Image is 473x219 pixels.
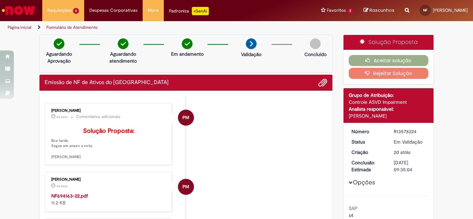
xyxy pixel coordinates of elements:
div: Grupo de Atribuição: [349,92,429,99]
span: PM [182,109,189,126]
span: Despesas Corporativas [89,7,137,14]
dt: Número [346,128,389,135]
span: 2d atrás [394,149,410,155]
img: img-circle-grey.png [310,38,321,49]
ul: Trilhas de página [5,21,310,34]
small: Comentários adicionais [76,114,121,120]
time: 29/09/2025 17:18:45 [56,115,68,119]
span: 2 [347,8,353,14]
dt: Conclusão Estimada [346,159,389,173]
span: 2d atrás [56,115,68,119]
a: Página inicial [8,25,32,30]
dt: Criação [346,149,389,156]
div: [PERSON_NAME] [51,109,167,113]
img: check-circle-green.png [54,38,64,49]
p: Boa tarde, Segue em anexo a nota. [PERSON_NAME] [51,128,167,160]
p: Validação [241,51,261,58]
button: Aceitar solução [349,55,429,66]
img: check-circle-green.png [118,38,128,49]
div: Analista responsável: [349,106,429,112]
span: Rascunhos [369,7,394,13]
div: Padroniza [169,7,209,15]
div: 11.2 KB [51,192,167,206]
div: Paola Machado [178,179,194,195]
dt: Status [346,138,389,145]
p: Aguardando Aprovação [42,51,76,64]
span: PM [182,179,189,195]
b: Solução Proposta: [83,127,134,135]
span: 2d atrás [56,184,68,188]
b: SAP [349,205,358,211]
span: NF [423,8,427,12]
p: Aguardando atendimento [106,51,140,64]
a: NF694163-22.pdf [51,193,88,199]
div: 29/09/2025 16:35:01 [394,149,426,156]
div: Paola Machado [178,110,194,126]
div: Em Validação [394,138,426,145]
time: 29/09/2025 16:35:01 [394,149,410,155]
button: Rejeitar Solução [349,68,429,79]
div: Controle ASVD Impairment [349,99,429,106]
div: R13578224 [394,128,426,135]
span: s4 [349,212,354,218]
div: [DATE] 09:35:04 [394,159,426,173]
a: Formulário de Atendimento [46,25,98,30]
img: arrow-next.png [246,38,257,49]
span: More [148,7,159,14]
p: Concluído [304,51,327,58]
span: 6 [73,8,79,14]
span: [PERSON_NAME] [433,7,468,13]
p: +GenAi [192,7,209,15]
a: Rascunhos [364,7,394,14]
div: [PERSON_NAME] [51,177,167,182]
span: Favoritos [327,7,346,14]
span: Requisições [47,7,72,14]
h2: Emissão de NF de Ativos do ASVD Histórico de tíquete [45,80,169,86]
button: Adicionar anexos [318,78,327,87]
time: 29/09/2025 17:18:40 [56,184,68,188]
img: check-circle-green.png [182,38,193,49]
div: [PERSON_NAME] [349,112,429,119]
p: Em andamento [171,51,204,57]
div: Solução Proposta [343,35,434,50]
img: ServiceNow [1,3,36,17]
